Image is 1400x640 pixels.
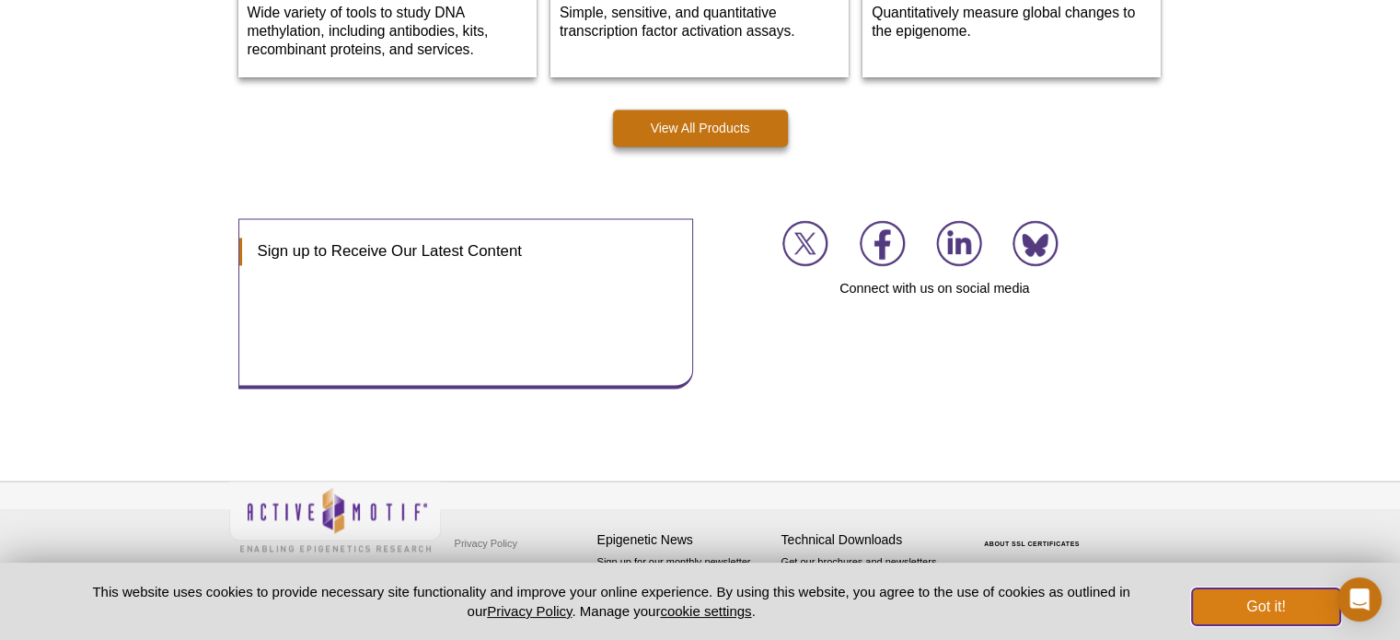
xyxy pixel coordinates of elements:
[248,3,527,59] p: Wide variety of tools to study DNA methylation, including antibodies, kits, recombinant proteins,...
[707,280,1163,297] h4: Connect with us on social media
[872,3,1151,41] p: Quantitatively measure global changes to the epigenome.
[660,603,751,619] button: cookie settings
[560,3,839,41] p: Simple, sensitive, and quantitative transcription factor activation assays.
[597,554,772,617] p: Sign up for our monthly newsletter highlighting recent publications in the field of epigenetics.
[450,529,522,557] a: Privacy Policy
[597,532,772,548] h4: Epigenetic News
[860,220,906,266] img: Join us on Facebook
[239,238,675,265] h3: Sign up to Receive Our Latest Content
[966,514,1104,554] table: Click to Verify - This site chose Symantec SSL for secure e-commerce and confidential communicati...
[61,582,1163,621] p: This website uses cookies to provide necessary site functionality and improve your online experie...
[229,482,441,556] img: Active Motif,
[782,220,828,266] img: Join us on X
[1192,588,1339,625] button: Got it!
[1012,220,1059,266] img: Join us on Bluesky
[450,557,547,585] a: Terms & Conditions
[781,554,956,601] p: Get our brochures and newsletters, or request them by mail.
[487,603,572,619] a: Privacy Policy
[781,532,956,548] h4: Technical Downloads
[984,541,1080,547] a: ABOUT SSL CERTIFICATES
[1337,577,1382,622] div: Open Intercom Messenger
[936,220,982,266] img: Join us on LinkedIn
[613,110,788,146] a: View All Products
